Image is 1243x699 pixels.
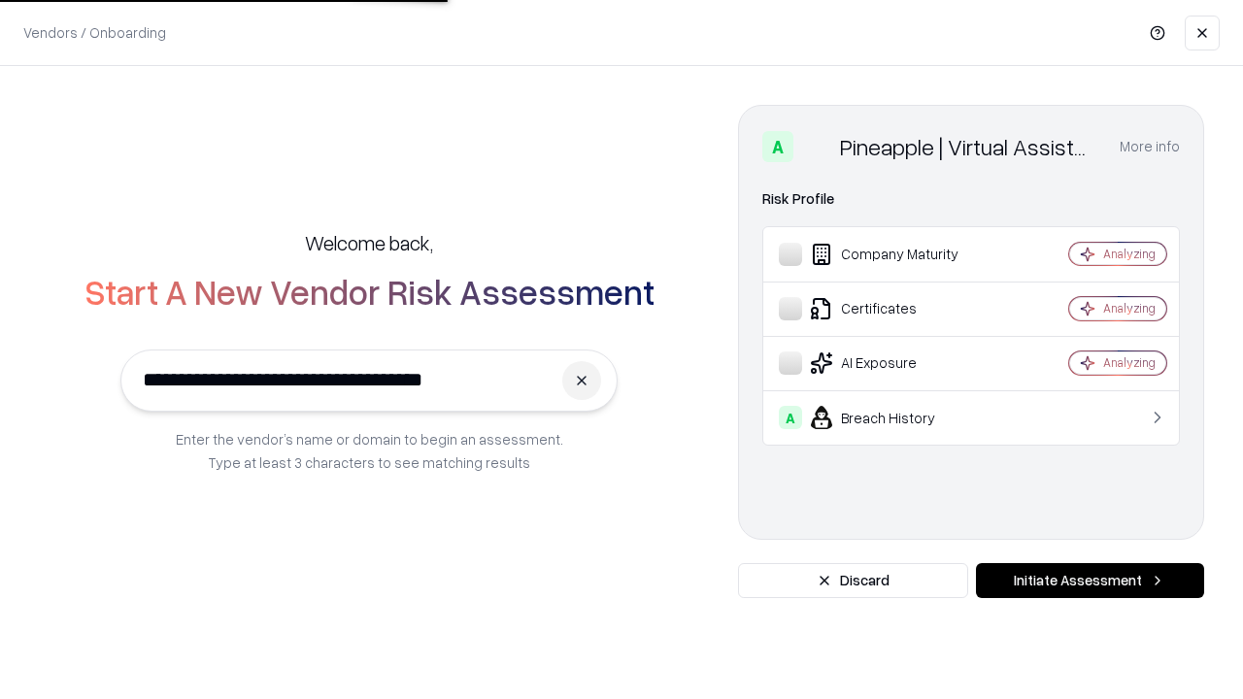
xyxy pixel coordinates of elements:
[779,406,802,429] div: A
[1120,129,1180,164] button: More info
[1103,354,1156,371] div: Analyzing
[762,187,1180,211] div: Risk Profile
[738,563,968,598] button: Discard
[305,229,433,256] h5: Welcome back,
[779,243,1011,266] div: Company Maturity
[976,563,1204,598] button: Initiate Assessment
[779,297,1011,320] div: Certificates
[84,272,655,311] h2: Start A New Vendor Risk Assessment
[1103,300,1156,316] div: Analyzing
[1103,246,1156,262] div: Analyzing
[801,131,832,162] img: Pineapple | Virtual Assistant Agency
[762,131,793,162] div: A
[779,406,1011,429] div: Breach History
[779,351,1011,375] div: AI Exposure
[23,22,166,43] p: Vendors / Onboarding
[840,131,1096,162] div: Pineapple | Virtual Assistant Agency
[176,427,563,474] p: Enter the vendor’s name or domain to begin an assessment. Type at least 3 characters to see match...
